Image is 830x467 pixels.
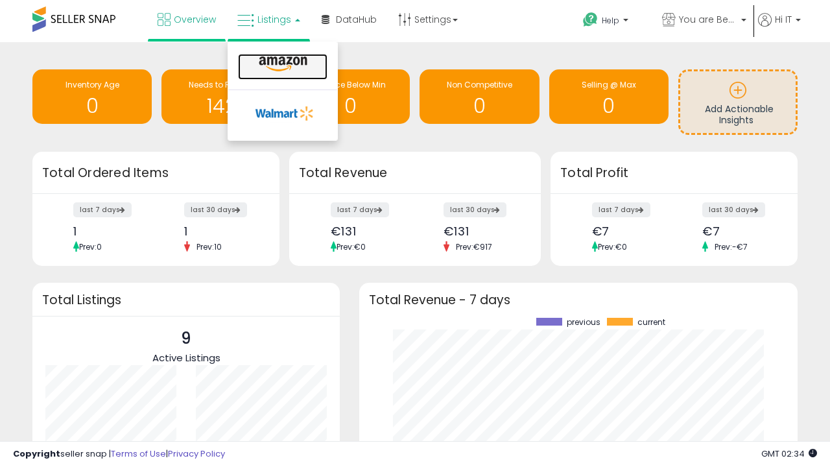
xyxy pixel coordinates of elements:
h1: 0 [297,95,403,117]
strong: Copyright [13,448,60,460]
a: Add Actionable Insights [680,71,796,133]
span: Non Competitive [447,79,512,90]
a: Privacy Policy [168,448,225,460]
span: Inventory Age [65,79,119,90]
span: Prev: €917 [449,241,499,252]
h3: Total Revenue - 7 days [369,295,788,305]
a: Hi IT [758,13,801,42]
div: seller snap | | [13,448,225,461]
a: Needs to Reprice 142 [161,69,281,124]
div: €7 [702,224,775,238]
div: €7 [592,224,665,238]
div: €131 [331,224,405,238]
a: Inventory Age 0 [32,69,152,124]
span: BB Price Below Min [314,79,386,90]
h1: 0 [39,95,145,117]
a: Selling @ Max 0 [549,69,669,124]
span: Help [602,15,619,26]
h3: Total Profit [560,164,788,182]
h3: Total Listings [42,295,330,305]
span: You are Beautiful (IT) [679,13,737,26]
span: Selling @ Max [582,79,636,90]
label: last 30 days [702,202,765,217]
h3: Total Ordered Items [42,164,270,182]
span: 2025-10-11 02:34 GMT [761,448,817,460]
a: Terms of Use [111,448,166,460]
div: 1 [184,224,257,238]
a: Help [573,2,650,42]
h3: Total Revenue [299,164,531,182]
p: 9 [152,326,220,351]
span: current [637,318,665,327]
div: €131 [444,224,518,238]
label: last 30 days [444,202,506,217]
span: Prev: €0 [337,241,366,252]
span: Needs to Reprice [189,79,254,90]
h1: 0 [556,95,662,117]
span: Hi IT [775,13,792,26]
span: Active Listings [152,351,220,365]
i: Get Help [582,12,599,28]
label: last 30 days [184,202,247,217]
span: Prev: 0 [79,241,102,252]
label: last 7 days [331,202,389,217]
span: Add Actionable Insights [705,102,774,127]
h1: 0 [426,95,532,117]
a: BB Price Below Min 0 [290,69,410,124]
a: Non Competitive 0 [420,69,539,124]
span: Listings [257,13,291,26]
span: Prev: 10 [190,241,228,252]
span: Prev: €0 [598,241,627,252]
span: Prev: -€7 [708,241,754,252]
span: DataHub [336,13,377,26]
label: last 7 days [73,202,132,217]
h1: 142 [168,95,274,117]
label: last 7 days [592,202,650,217]
span: Overview [174,13,216,26]
span: previous [567,318,600,327]
div: 1 [73,224,146,238]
